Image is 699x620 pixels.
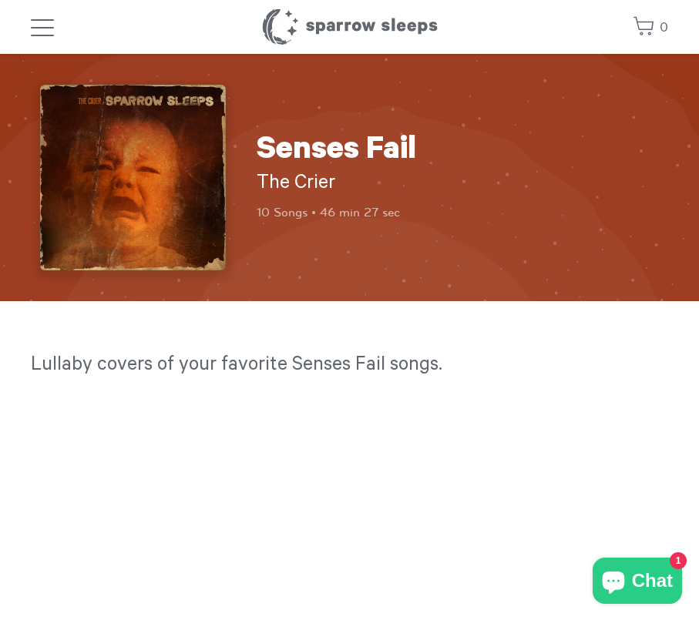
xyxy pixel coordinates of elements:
[31,356,442,377] span: Lullaby covers of your favorite Senses Fail songs.
[257,204,534,221] p: 10 Songs • 46 min 27 sec
[257,133,534,172] h1: Senses Fail
[257,172,534,198] h2: The Crier
[40,85,226,270] img: Senses Fail - The Crier
[261,8,439,46] h1: Sparrow Sleeps
[588,558,687,608] inbox-online-store-chat: Shopify online store chat
[633,12,668,45] a: 0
